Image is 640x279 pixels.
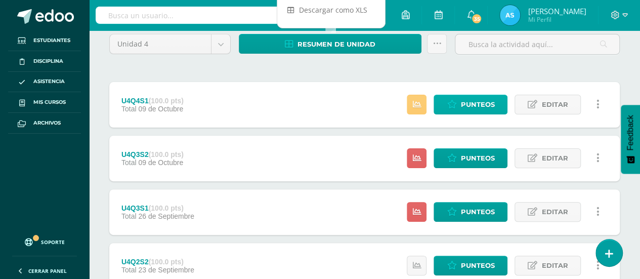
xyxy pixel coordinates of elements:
[626,115,635,150] span: Feedback
[121,150,184,158] div: U4Q3S2
[33,57,63,65] span: Disciplina
[297,35,375,54] span: Resumen de unidad
[434,148,507,168] a: Punteos
[455,34,619,54] input: Busca la actividad aquí...
[434,202,507,222] a: Punteos
[434,95,507,114] a: Punteos
[460,256,494,275] span: Punteos
[541,149,568,168] span: Editar
[121,158,137,167] span: Total
[528,15,586,24] span: Mi Perfil
[28,267,67,274] span: Cerrar panel
[121,204,194,212] div: U4Q3S1
[460,149,494,168] span: Punteos
[33,119,61,127] span: Archivos
[149,97,184,105] strong: (100.0 pts)
[121,258,194,266] div: U4Q2S2
[33,77,65,86] span: Asistencia
[8,30,81,51] a: Estudiantes
[434,256,507,275] a: Punteos
[149,204,184,212] strong: (100.0 pts)
[149,150,184,158] strong: (100.0 pts)
[541,203,568,221] span: Editar
[121,212,137,220] span: Total
[239,34,421,54] a: Resumen de unidad
[33,98,66,106] span: Mis cursos
[8,72,81,93] a: Asistencia
[33,36,70,45] span: Estudiantes
[12,228,77,253] a: Soporte
[117,34,203,54] span: Unidad 4
[138,158,183,167] span: 09 de Octubre
[96,7,300,24] input: Busca un usuario...
[8,51,81,72] a: Disciplina
[149,258,184,266] strong: (100.0 pts)
[138,266,194,274] span: 23 de Septiembre
[277,2,385,18] a: Descargar como XLS
[460,203,494,221] span: Punteos
[541,256,568,275] span: Editar
[138,105,183,113] span: 09 de Octubre
[471,13,482,24] span: 35
[621,105,640,174] button: Feedback - Mostrar encuesta
[8,92,81,113] a: Mis cursos
[121,105,137,113] span: Total
[138,212,194,220] span: 26 de Septiembre
[500,5,520,25] img: 1f6d4612b83049ef674c2869ebe49170.png
[121,266,137,274] span: Total
[541,95,568,114] span: Editar
[121,97,184,105] div: U4Q4S1
[460,95,494,114] span: Punteos
[8,113,81,134] a: Archivos
[41,238,65,246] span: Soporte
[110,34,230,54] a: Unidad 4
[528,6,586,16] span: [PERSON_NAME]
